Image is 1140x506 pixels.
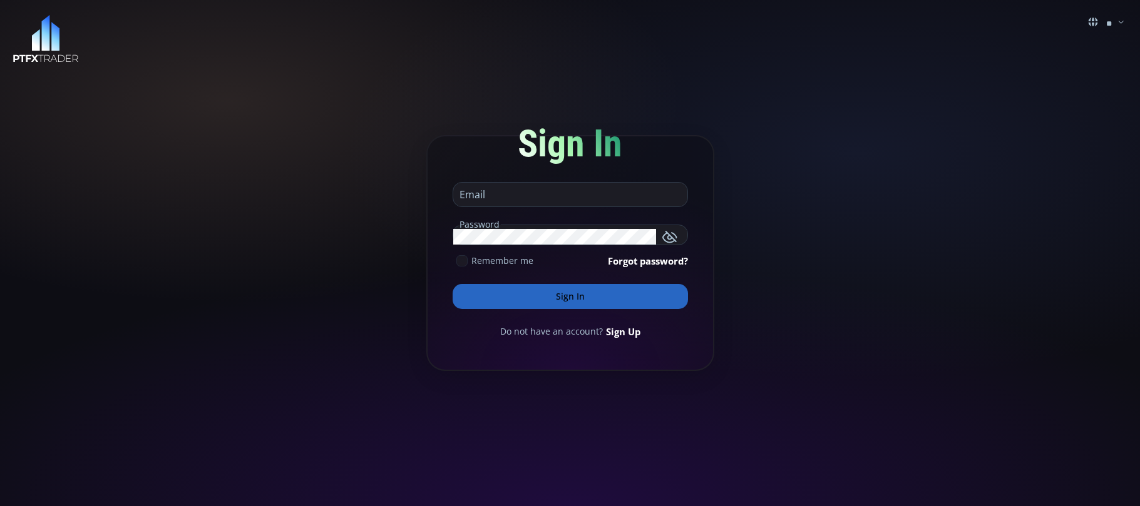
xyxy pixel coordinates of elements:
[453,284,688,309] button: Sign In
[608,254,688,268] a: Forgot password?
[13,15,79,63] img: LOGO
[471,254,533,267] span: Remember me
[453,325,688,338] div: Do not have an account?
[518,121,622,166] span: Sign In
[606,325,640,338] a: Sign Up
